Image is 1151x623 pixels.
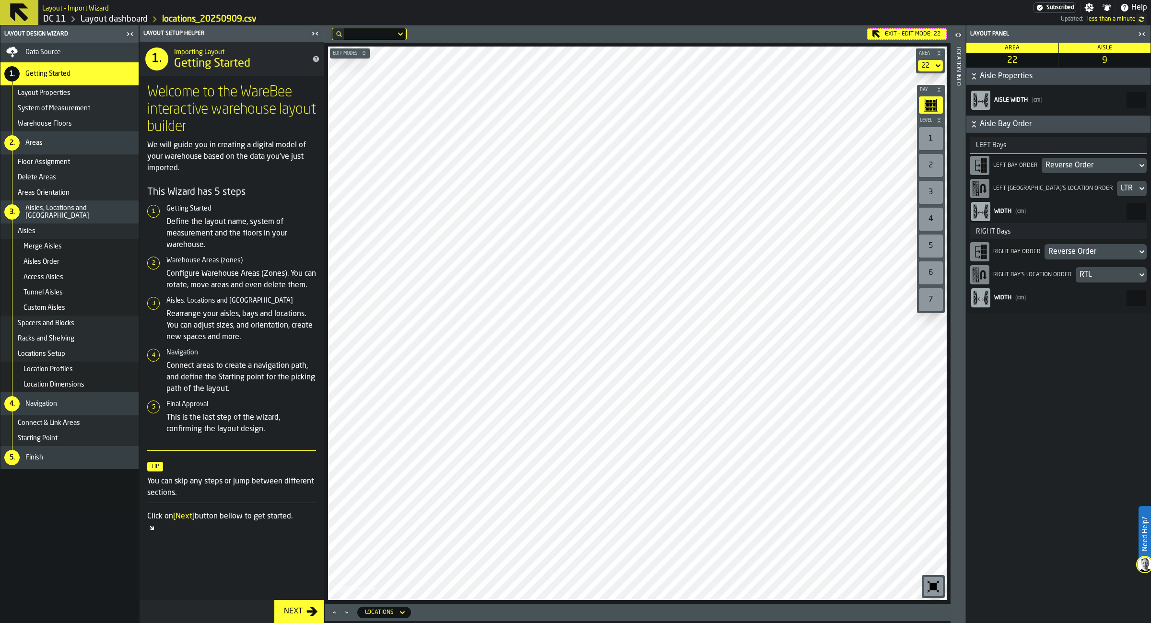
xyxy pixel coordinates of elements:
[25,48,61,56] span: Data Source
[970,228,1017,235] div: RIGHT Bays
[173,513,195,520] span: [Next]
[991,185,1115,192] div: LEFT [GEOGRAPHIC_DATA]'s location order
[4,204,20,220] div: 3.
[980,118,1149,130] span: Aisle Bay Order
[991,162,1040,169] div: LEFT Bay Order
[329,608,340,617] button: Maximize
[166,308,316,343] p: Rearrange your aisles, bays and locations. You can adjust sizes, and orientation, create new spac...
[0,377,139,392] li: menu Location Dimensions
[0,116,139,131] li: menu Warehouse Floors
[917,259,945,286] div: button-toolbar-undefined
[994,209,1011,214] span: Width
[917,286,945,313] div: button-toolbar-undefined
[970,223,1147,240] h3: title-section-RIGHT Bays
[341,608,352,617] button: Minimize
[1015,209,1026,214] span: cm
[174,47,301,56] h2: Sub Title
[23,304,65,312] span: Custom Aisles
[951,25,965,623] header: Location Info
[994,97,1028,103] span: Aisle width
[140,25,324,42] header: Layout Setup Helper
[42,13,552,25] nav: Breadcrumb
[968,31,1135,37] div: Layout panel
[18,189,70,197] span: Areas Orientation
[980,71,1149,82] span: Aisle Properties
[1080,269,1133,281] div: DropdownMenuValue-RTL
[991,248,1043,255] div: RIGHT Bay Order
[1097,45,1112,51] span: Aisle
[0,101,139,116] li: menu System of Measurement
[917,125,945,152] div: button-toolbar-undefined
[919,127,943,150] div: 1
[18,174,56,181] span: Delete Areas
[4,450,20,465] div: 5.
[1139,507,1150,561] label: Need Help?
[18,227,35,235] span: Aisles
[25,454,43,461] span: Finish
[18,120,72,128] span: Warehouse Floors
[0,270,139,285] li: menu Access Aisles
[166,360,316,395] p: Connect areas to create a navigation path, and define the Starting point for the picking path of ...
[174,56,250,71] span: Getting Started
[0,43,139,62] li: menu Data Source
[1046,4,1074,11] span: Subscribed
[966,68,1151,85] button: button-
[0,25,139,43] header: Layout Design Wizard
[0,185,139,200] li: menu Areas Orientation
[23,365,73,373] span: Location Profiles
[166,257,316,264] h6: Warehouse Areas (zones)
[1098,3,1116,12] label: button-toggle-Notifications
[1048,246,1133,258] div: DropdownMenuValue-1
[1034,2,1076,13] a: link-to-/wh/i/2e91095d-d0fa-471d-87cf-b9f7f81665fc/settings/billing
[919,288,943,311] div: 7
[147,511,316,522] p: Click on button bellow to get started.
[123,28,137,40] label: button-toggle-Close me
[166,297,316,305] h6: Aisles, Locations and [GEOGRAPHIC_DATA]
[966,116,1151,133] button: button-
[25,400,57,408] span: Navigation
[917,206,945,233] div: button-toolbar-undefined
[4,396,20,411] div: 4.
[1081,3,1098,12] label: button-toggle-Settings
[0,254,139,270] li: menu Aisles Order
[918,60,943,71] div: DropdownMenuValue-22
[147,462,163,471] span: Tip
[1135,28,1149,40] label: button-toggle-Close me
[0,223,139,239] li: menu Aisles
[166,349,316,356] h6: Navigation
[1024,209,1026,214] span: )
[934,31,940,37] span: 22
[18,419,80,427] span: Connect & Link Areas
[916,48,945,58] button: button-
[357,607,411,618] div: DropdownMenuValue-locations
[970,263,1147,286] div: RIGHT Bay's location orderDropdownMenuValue-RTL
[331,51,359,56] span: Edit Modes
[145,47,168,71] div: 1.
[4,66,20,82] div: 1.
[42,3,109,12] h2: Sub Title
[968,55,1057,66] span: 22
[18,335,74,342] span: Racks and Shelving
[23,289,63,296] span: Tunnel Aisles
[0,392,139,415] li: menu Navigation
[0,200,139,223] li: menu Aisles, Locations and Bays
[18,435,58,442] span: Starting Point
[0,362,139,377] li: menu Location Profiles
[1127,203,1146,220] input: react-aria103587123-:rbj: react-aria103587123-:rbj:
[1127,92,1146,108] input: react-aria103587123-:rbh: react-aria103587123-:rbh:
[970,141,1012,149] div: LEFT Bays
[0,300,139,316] li: menu Custom Aisles
[922,62,929,70] div: DropdownMenuValue-22
[0,346,139,362] li: menu Locations Setup
[1032,97,1043,103] span: cm
[0,285,139,300] li: menu Tunnel Aisles
[994,295,1011,301] span: Width
[917,152,945,179] div: button-toolbar-undefined
[1015,209,1017,214] span: (
[1024,295,1026,301] span: )
[330,48,370,58] button: button-
[166,205,316,212] h6: Getting Started
[25,70,70,78] span: Getting Started
[166,216,316,251] p: Define the layout name, system of measurement and the floors in your warehouse.
[166,412,316,435] p: This is the last step of the wizard, confirming the layout design.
